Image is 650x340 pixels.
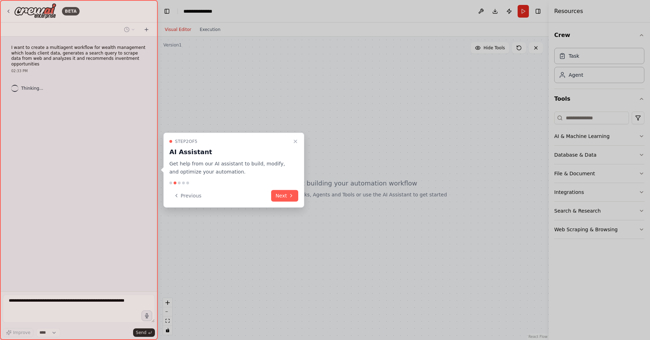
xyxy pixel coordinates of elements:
[162,6,172,16] button: Hide left sidebar
[271,190,298,201] button: Next
[291,137,300,146] button: Close walkthrough
[169,160,290,176] p: Get help from our AI assistant to build, modify, and optimize your automation.
[175,139,198,144] span: Step 2 of 5
[169,190,206,201] button: Previous
[169,147,290,157] h3: AI Assistant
